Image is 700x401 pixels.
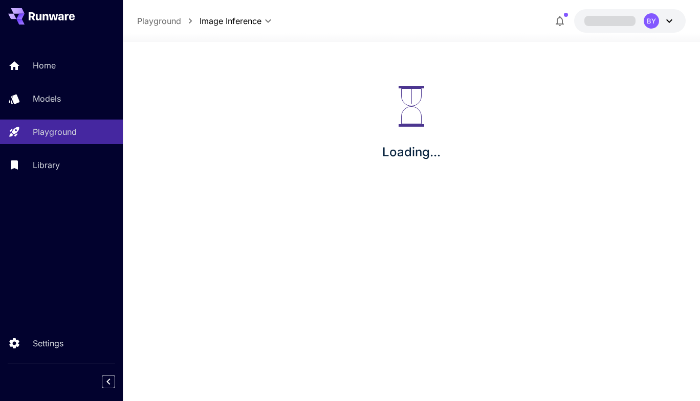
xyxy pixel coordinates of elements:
p: Library [33,159,60,171]
p: Settings [33,337,63,349]
p: Playground [33,126,77,138]
p: Home [33,59,56,72]
span: Image Inference [200,15,261,27]
p: Models [33,92,61,105]
nav: breadcrumb [137,15,200,27]
div: Collapse sidebar [110,372,123,391]
button: BY [574,9,686,33]
button: Collapse sidebar [102,375,115,388]
a: Playground [137,15,181,27]
div: BY [644,13,659,29]
p: Loading... [382,143,441,161]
